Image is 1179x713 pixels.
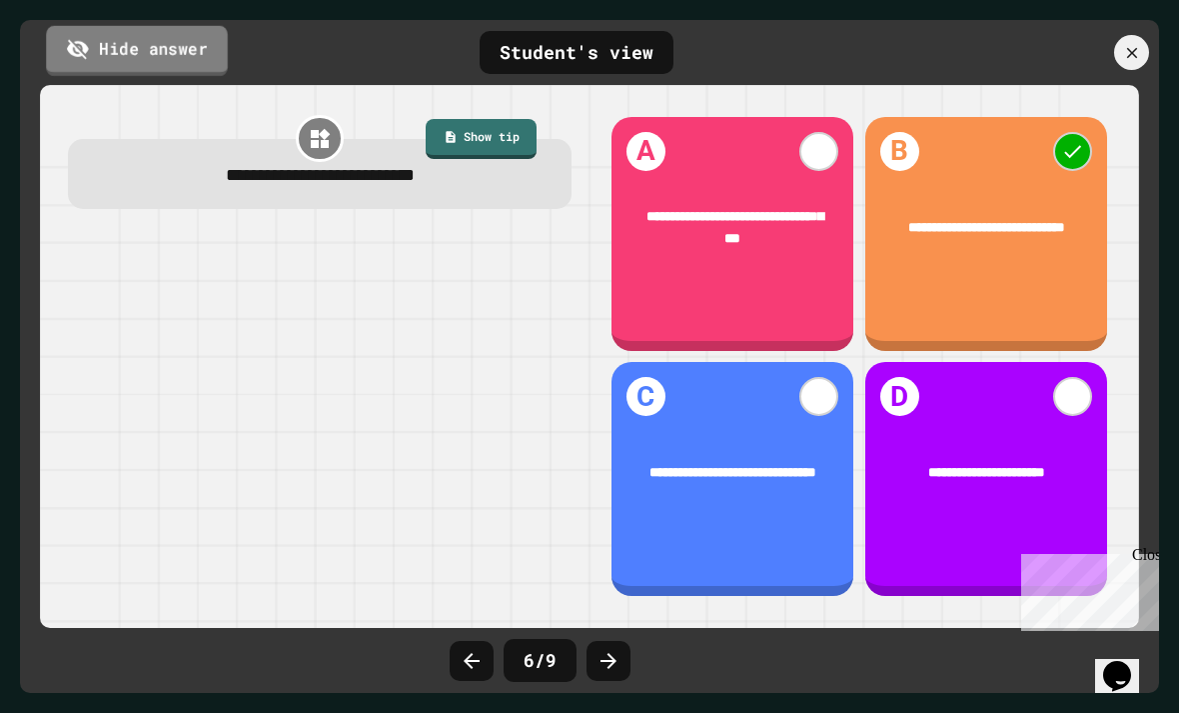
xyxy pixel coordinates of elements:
[626,377,665,416] h1: C
[880,377,919,416] h1: D
[480,31,673,74] div: Student's view
[1095,633,1159,693] iframe: chat widget
[46,25,228,75] a: Hide answer
[626,132,665,171] h1: A
[426,119,537,160] a: Show tip
[1013,546,1159,631] iframe: chat widget
[880,132,919,171] h1: B
[8,8,138,127] div: Chat with us now!Close
[504,639,577,682] div: 6 / 9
